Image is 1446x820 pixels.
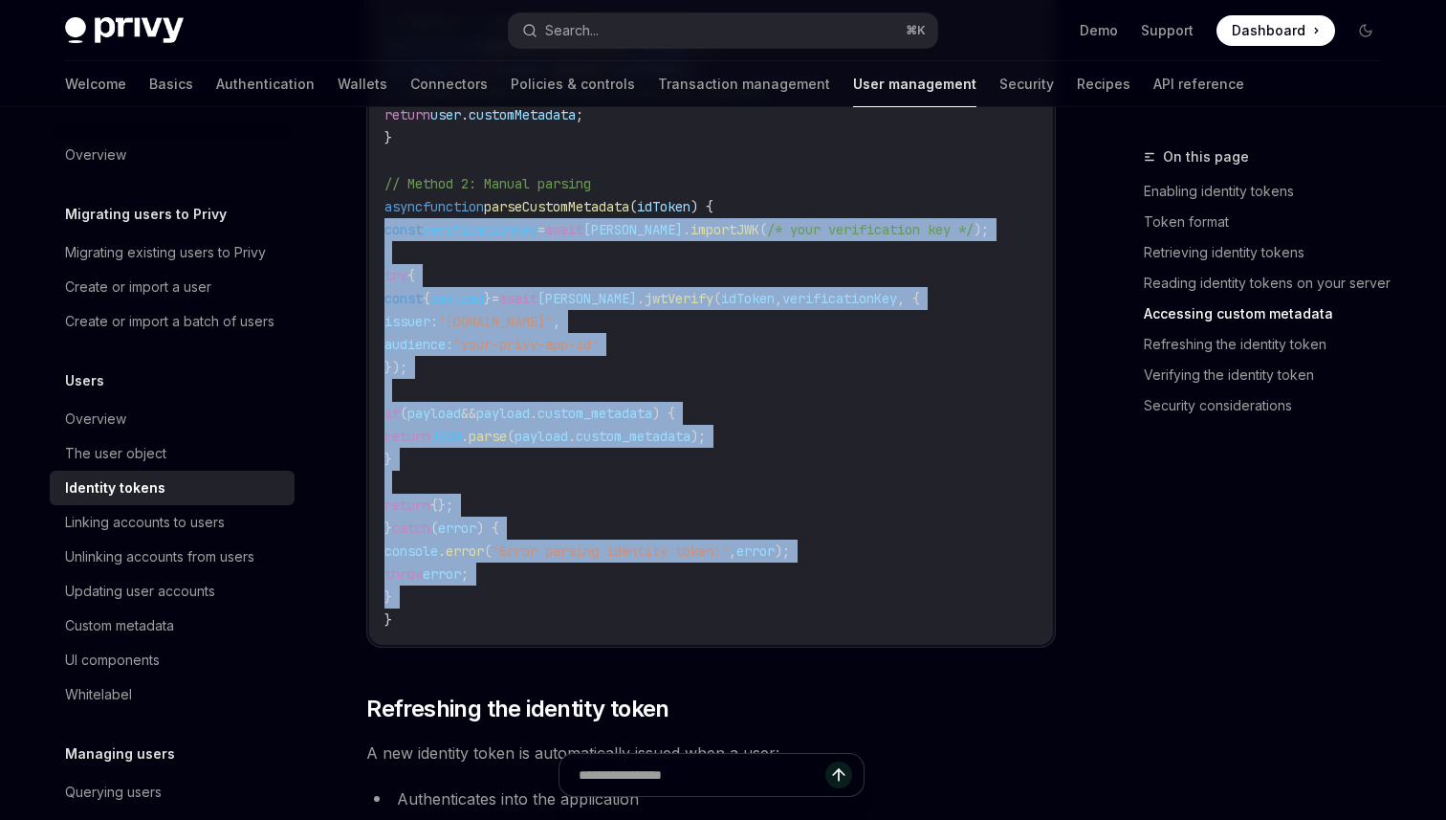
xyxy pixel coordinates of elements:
[530,405,537,422] span: .
[338,61,387,107] a: Wallets
[50,304,295,339] a: Create or import a batch of users
[65,614,174,637] div: Custom metadata
[384,198,423,215] span: async
[149,61,193,107] a: Basics
[492,543,729,560] span: 'Error parsing identity token:'
[1144,390,1396,421] a: Security considerations
[50,270,295,304] a: Create or import a user
[65,241,266,264] div: Migrating existing users to Privy
[423,290,430,307] span: {
[1144,176,1396,207] a: Enabling identity tokens
[637,198,690,215] span: idToken
[384,359,407,376] span: });
[537,290,637,307] span: [PERSON_NAME]
[492,290,499,307] span: =
[407,267,415,284] span: {
[65,369,104,392] h5: Users
[50,235,295,270] a: Migrating existing users to Privy
[384,290,423,307] span: const
[999,61,1054,107] a: Security
[65,442,166,465] div: The user object
[476,405,530,422] span: payload
[430,497,453,514] span: {};
[537,405,652,422] span: custom_metadata
[430,290,484,307] span: payload
[897,290,920,307] span: , {
[476,520,499,537] span: ) {
[775,543,790,560] span: );
[438,543,446,560] span: .
[461,565,469,583] span: ;
[384,313,438,330] span: issuer:
[1163,145,1249,168] span: On this page
[507,428,515,445] span: (
[384,336,453,353] span: audience:
[1144,268,1396,299] a: Reading identity tokens on your server
[825,762,852,788] button: Send message
[410,61,488,107] a: Connectors
[384,175,591,192] span: // Method 2: Manual parsing
[568,428,576,445] span: .
[499,290,537,307] span: await
[469,106,576,123] span: customMetadata
[729,543,736,560] span: ,
[1077,61,1130,107] a: Recipes
[713,290,721,307] span: (
[1350,15,1381,46] button: Toggle dark mode
[583,221,683,238] span: [PERSON_NAME]
[65,276,211,299] div: Create or import a user
[690,428,706,445] span: );
[683,221,690,238] span: .
[50,574,295,609] a: Updating user accounts
[50,540,295,574] a: Unlinking accounts from users
[690,221,759,238] span: importJWK
[384,588,392,606] span: }
[1144,299,1396,329] a: Accessing custom metadata
[1144,207,1396,237] a: Token format
[384,451,392,468] span: }
[736,543,775,560] span: error
[384,520,392,537] span: }
[400,405,407,422] span: (
[50,609,295,643] a: Custom metadata
[629,198,637,215] span: (
[384,405,400,422] span: if
[853,61,976,107] a: User management
[690,198,713,215] span: ) {
[392,520,430,537] span: catch
[438,313,553,330] span: '[DOMAIN_NAME]'
[645,290,713,307] span: jwtVerify
[65,61,126,107] a: Welcome
[50,775,295,809] a: Querying users
[65,511,225,534] div: Linking accounts to users
[906,23,926,38] span: ⌘ K
[430,428,461,445] span: JSON
[1232,21,1305,40] span: Dashboard
[65,203,227,226] h5: Migrating users to Privy
[50,643,295,677] a: UI components
[65,781,162,804] div: Querying users
[65,683,132,706] div: Whitelabel
[384,565,423,583] span: throw
[65,17,184,44] img: dark logo
[438,520,476,537] span: error
[484,543,492,560] span: (
[637,290,645,307] span: .
[384,221,423,238] span: const
[1216,15,1335,46] a: Dashboard
[446,543,484,560] span: error
[430,520,438,537] span: (
[782,290,897,307] span: verificationKey
[1153,61,1244,107] a: API reference
[430,106,461,123] span: user
[553,313,560,330] span: ,
[65,310,274,333] div: Create or import a batch of users
[545,19,599,42] div: Search...
[65,580,215,603] div: Updating user accounts
[423,565,461,583] span: error
[384,428,430,445] span: return
[545,221,583,238] span: await
[384,543,438,560] span: console
[453,336,599,353] span: 'your-privy-app-id'
[50,402,295,436] a: Overview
